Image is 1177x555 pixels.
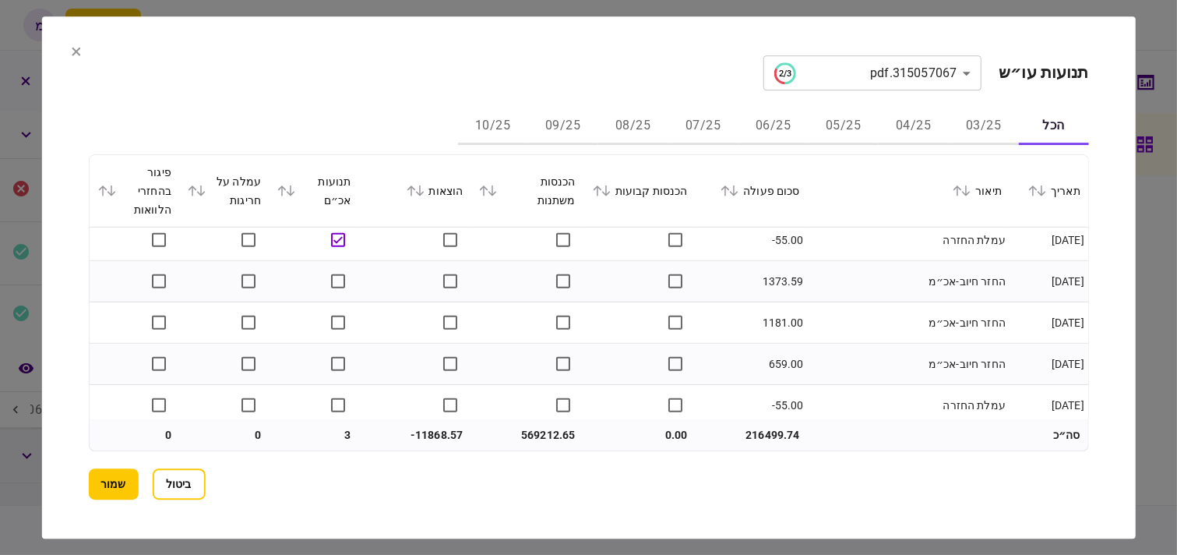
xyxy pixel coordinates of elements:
[89,419,178,451] td: 0
[1017,182,1080,200] div: תאריך
[458,108,528,145] button: 10/25
[179,419,269,451] td: 0
[277,172,351,210] div: תנועות אכ״ם
[807,261,1009,302] td: החזר חיוב-אכ״מ
[807,344,1009,385] td: החזר חיוב-אכ״מ
[703,182,799,200] div: סכום פעולה
[88,468,138,500] button: שמור
[1010,344,1088,385] td: [DATE]
[807,302,1009,344] td: החזר חיוב-אכ״מ
[1019,108,1089,145] button: הכל
[1010,220,1088,261] td: [DATE]
[1010,302,1088,344] td: [DATE]
[695,261,807,302] td: 1373.59
[598,108,668,145] button: 08/25
[97,163,171,219] div: פיגור בהחזרי הלוואות
[358,419,470,451] td: -11868.57
[774,62,957,84] div: 315057067.pdf
[1010,261,1088,302] td: [DATE]
[187,172,261,210] div: עמלה על חריגות
[807,385,1009,426] td: עמלת החזרה
[738,108,809,145] button: 06/25
[809,108,879,145] button: 05/25
[366,182,463,200] div: הוצאות
[879,108,949,145] button: 04/25
[470,419,583,451] td: 569212.65
[269,419,358,451] td: 3
[478,172,575,210] div: הכנסות משתנות
[1010,419,1088,451] td: סה״כ
[695,302,807,344] td: 1181.00
[779,68,791,78] text: 2/3
[999,63,1088,83] h2: תנועות עו״ש
[815,182,1001,200] div: תיאור
[695,385,807,426] td: -55.00
[695,220,807,261] td: -55.00
[1010,385,1088,426] td: [DATE]
[695,344,807,385] td: 659.00
[695,419,807,451] td: 216499.74
[528,108,598,145] button: 09/25
[152,468,205,500] button: ביטול
[668,108,738,145] button: 07/25
[807,220,1009,261] td: עמלת החזרה
[949,108,1019,145] button: 03/25
[590,182,687,200] div: הכנסות קבועות
[583,419,695,451] td: 0.00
